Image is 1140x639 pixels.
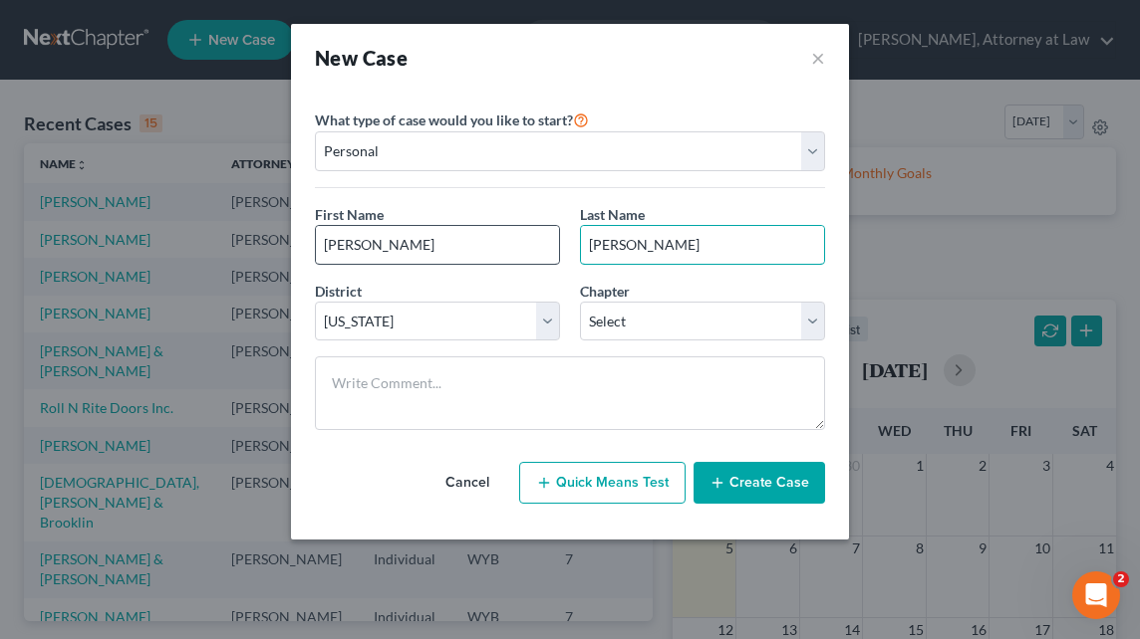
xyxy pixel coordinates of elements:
span: First Name [315,206,384,223]
button: Create Case [694,462,825,504]
input: Enter First Name [316,226,559,264]
strong: New Case [315,46,408,70]
button: × [811,44,825,72]
button: Cancel [424,463,511,503]
button: Quick Means Test [519,462,686,504]
span: Last Name [580,206,645,223]
input: Enter Last Name [581,226,824,264]
span: District [315,283,362,300]
label: What type of case would you like to start? [315,107,589,131]
span: 2 [1113,571,1129,587]
span: Chapter [580,283,630,300]
iframe: Intercom live chat [1072,571,1120,619]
